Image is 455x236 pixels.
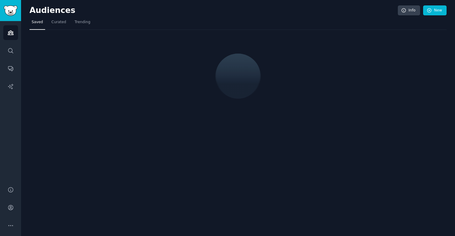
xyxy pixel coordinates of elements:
span: Trending [75,20,90,25]
a: Trending [73,17,92,30]
img: GummySearch logo [4,5,17,16]
a: Curated [49,17,68,30]
h2: Audiences [29,6,398,15]
a: Saved [29,17,45,30]
span: Saved [32,20,43,25]
a: Info [398,5,420,16]
span: Curated [51,20,66,25]
a: New [423,5,447,16]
